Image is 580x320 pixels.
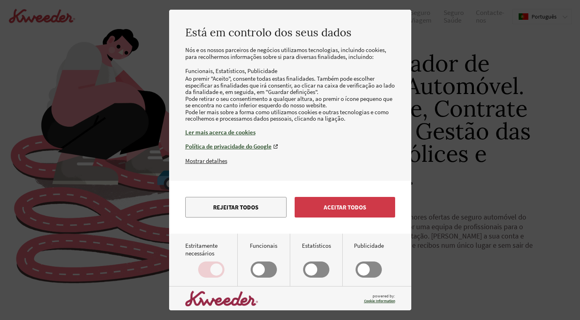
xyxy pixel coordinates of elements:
[185,142,395,150] a: Política de privacidade do Google
[302,242,331,278] label: Estatísticos
[185,128,395,136] a: Ler mais acerca de cookies
[185,47,395,157] div: Nós e os nossos parceiros de negócios utilizamos tecnologias, incluindo cookies, para recolhermos...
[185,291,258,306] img: logo
[169,181,411,234] div: menu
[185,157,227,165] button: Mostrar detalhes
[364,293,395,303] span: powered by:
[185,242,237,278] label: Estritamente necessários
[185,67,216,75] li: Funcionais
[250,242,277,278] label: Funcionais
[185,26,395,39] h2: Está em controlo dos seus dados
[295,197,395,218] button: Aceitar todos
[364,299,395,303] a: Cookie Information
[216,67,247,75] li: Estatísticos
[247,67,277,75] li: Publicidade
[354,242,384,278] label: Publicidade
[185,197,287,218] button: Rejeitar todos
